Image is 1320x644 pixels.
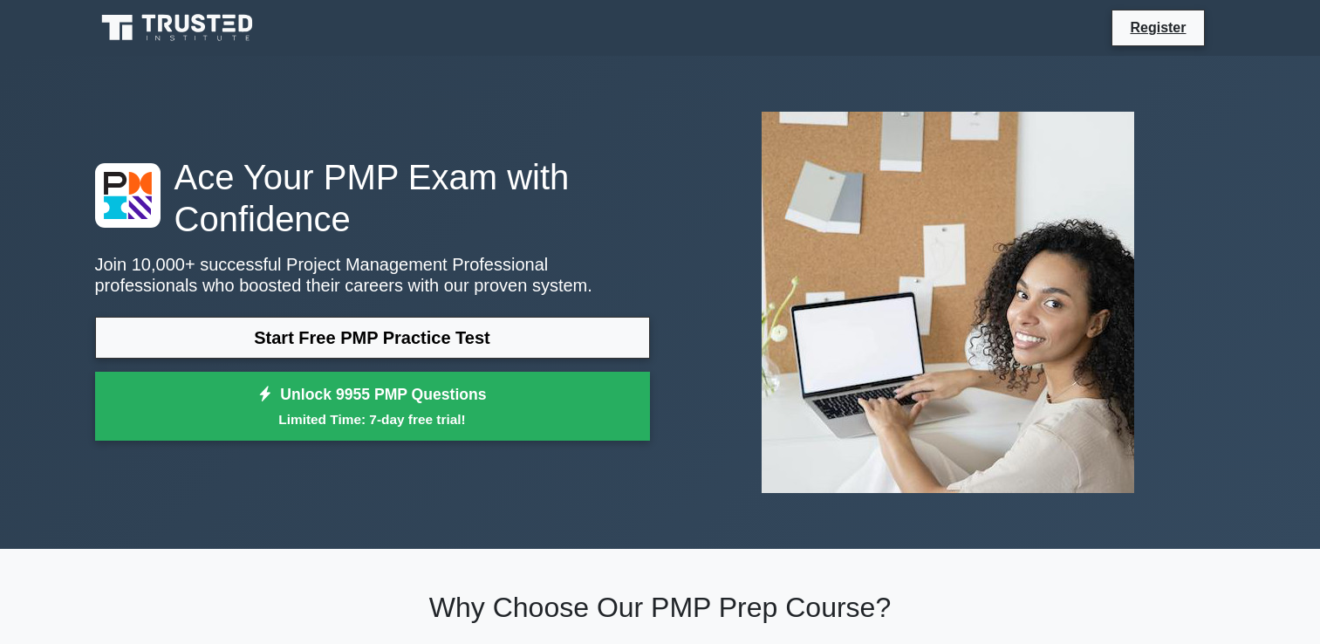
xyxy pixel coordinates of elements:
[117,409,628,429] small: Limited Time: 7-day free trial!
[1119,17,1196,38] a: Register
[95,317,650,359] a: Start Free PMP Practice Test
[95,591,1226,624] h2: Why Choose Our PMP Prep Course?
[95,156,650,240] h1: Ace Your PMP Exam with Confidence
[95,254,650,296] p: Join 10,000+ successful Project Management Professional professionals who boosted their careers w...
[95,372,650,442] a: Unlock 9955 PMP QuestionsLimited Time: 7-day free trial!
